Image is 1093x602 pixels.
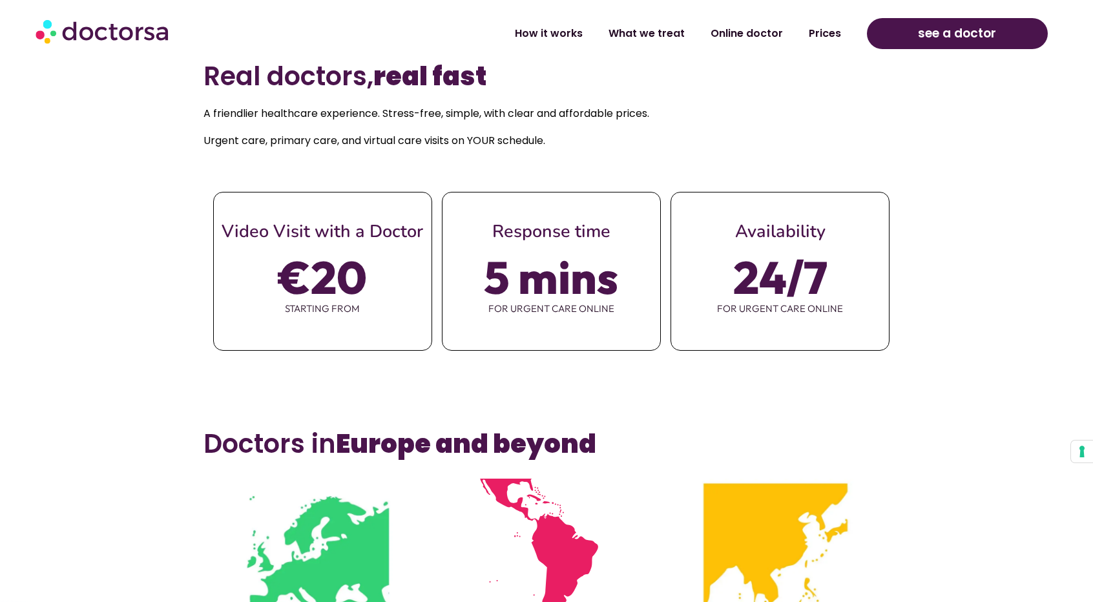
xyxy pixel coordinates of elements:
[203,428,890,459] h3: Doctors in
[442,295,660,322] span: for urgent care online
[733,259,828,295] span: 24/7
[492,220,610,244] span: Response time
[918,23,996,44] span: see a doctor
[867,18,1047,49] a: see a doctor
[203,61,890,92] h2: Real doctors,
[671,295,889,322] span: for urgent care online
[203,105,890,123] p: A friendlier healthcare experience. Stress-free, simple, with clear and affordable prices.
[596,19,698,48] a: What we treat
[336,426,596,462] b: Europe and beyond
[698,19,796,48] a: Online doctor
[278,259,367,295] span: €20
[373,58,486,94] b: real fast
[1071,441,1093,462] button: Your consent preferences for tracking technologies
[502,19,596,48] a: How it works
[484,259,618,295] span: 5 mins
[214,295,432,322] span: starting from
[735,220,826,244] span: Availability
[796,19,854,48] a: Prices
[285,19,854,48] nav: Menu
[203,132,890,150] p: Urgent care, primary care, and virtual care visits on YOUR schedule.
[222,220,423,244] span: Video Visit with a Doctor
